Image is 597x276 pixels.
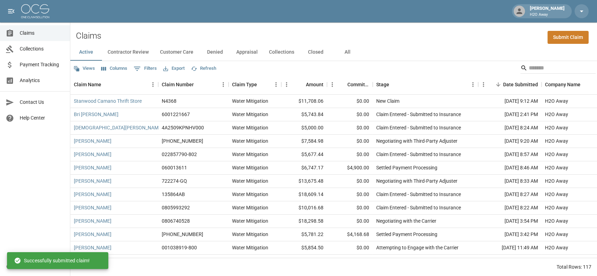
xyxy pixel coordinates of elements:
div: [DATE] 3:54 PM [478,215,541,228]
a: Bri [PERSON_NAME] [74,111,118,118]
span: Contact Us [20,99,64,106]
div: $0.00 [327,201,373,215]
button: Select columns [99,63,129,74]
div: Claim Number [162,75,194,94]
div: Claim Type [232,75,257,94]
div: H2O Away [545,177,568,184]
a: [PERSON_NAME] [74,137,111,144]
div: 022857790-802 [162,151,197,158]
div: Negotiating with Third-Party Adjuster [376,137,457,144]
span: Payment Tracking [20,61,64,68]
div: $18,298.58 [281,215,327,228]
div: Claim Entered - Submitted to Insurance [376,204,461,211]
a: Stanwood Camano Thrift Store [74,97,142,105]
div: Claim Entered - Submitted to Insurance [376,111,461,118]
button: Closed [300,44,332,61]
div: 6001221667 [162,111,190,118]
div: Settled Payment Processing [376,231,437,238]
div: © 2025 One Claim Solution [6,263,64,270]
div: $5,781.22 [281,228,327,241]
div: H2O Away [545,97,568,105]
div: Claim Entered - Submitted to Insurance [376,257,461,264]
div: Committed Amount [347,75,369,94]
div: Date Submitted [503,75,538,94]
div: [DATE] 8:46 AM [478,161,541,175]
div: $11,708.06 [281,95,327,108]
div: [DATE] 11:49 AM [478,241,541,255]
div: Water Mitigation [232,244,268,251]
button: Customer Care [154,44,199,61]
a: [PERSON_NAME] [74,164,111,171]
div: $0.00 [327,121,373,135]
div: [DATE] 11:38 AM [478,255,541,268]
div: H2O Away [545,124,568,131]
div: 060013611 [162,164,187,171]
div: H2O Away [545,151,568,158]
div: [DATE] 9:12 AM [478,95,541,108]
div: H2O Away [545,164,568,171]
div: [DATE] 8:57 AM [478,148,541,161]
div: Negotiating with the Carrier [376,217,436,224]
div: 135864AB [162,191,185,198]
div: $10,016.68 [281,201,327,215]
h2: Claims [76,31,101,41]
div: [PERSON_NAME] [527,5,567,18]
div: H2O Away [545,191,568,198]
a: [DEMOGRAPHIC_DATA][PERSON_NAME] [74,124,163,131]
div: Amount [306,75,323,94]
button: Appraisal [231,44,263,61]
div: Stage [376,75,389,94]
div: Water Mitigation [232,124,268,131]
div: Negotiating with Third-Party Adjuster [376,177,457,184]
div: Amount [281,75,327,94]
button: Sort [493,80,503,89]
div: Water Mitigation [232,204,268,211]
img: ocs-logo-white-transparent.png [21,4,49,18]
div: dynamic tabs [70,44,597,61]
button: Show filters [132,63,159,74]
div: Claim Entered - Submitted to Insurance [376,191,461,198]
div: Water Mitigation [232,177,268,184]
span: Claims [20,29,64,37]
div: Water Mitigation [232,217,268,224]
div: [DATE] 8:27 AM [478,188,541,201]
a: [PERSON_NAME] [74,191,111,198]
a: [PERSON_NAME] [74,217,111,224]
button: Sort [389,80,399,89]
div: Water Mitigation [232,111,268,118]
button: All [332,44,363,61]
div: 01-009-232960 [162,137,203,144]
div: H2O Away [545,137,568,144]
div: [DATE] 3:42 PM [478,228,541,241]
div: $0.00 [327,95,373,108]
span: Collections [20,45,64,53]
button: Menu [218,79,229,90]
div: Search [520,62,596,75]
div: Water Mitigation [232,257,268,264]
a: [PERSON_NAME] [74,151,111,158]
button: open drawer [4,4,18,18]
button: Refresh [189,63,218,74]
div: [DATE] 8:22 AM [478,201,541,215]
div: Date Submitted [478,75,541,94]
button: Views [72,63,97,74]
div: Water Mitigation [232,191,268,198]
div: 01-009-269339 [162,231,203,238]
div: Water Mitigation [232,97,268,105]
div: Claim Entered - Submitted to Insurance [376,151,461,158]
button: Contractor Review [102,44,154,61]
span: Analytics [20,77,64,84]
div: 0806740528 [162,217,190,224]
div: [DATE] 8:24 AM [478,121,541,135]
button: Active [70,44,102,61]
div: [DATE] 9:20 AM [478,135,541,148]
div: 001038919-800 [162,244,197,251]
div: Claim Entered - Submitted to Insurance [376,124,461,131]
span: Help Center [20,114,64,122]
div: 85-00836328 [162,257,191,264]
div: H2O Away [545,204,568,211]
div: H2O Away [545,231,568,238]
div: H2O Away [545,217,568,224]
div: H2O Away [545,111,568,118]
div: [DATE] 2:41 PM [478,108,541,121]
